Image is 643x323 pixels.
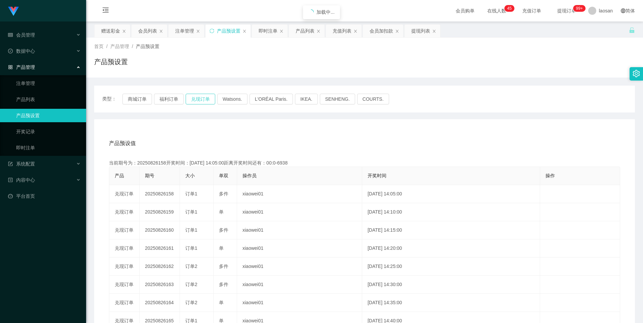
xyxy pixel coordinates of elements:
span: 订单1 [185,227,197,233]
div: 即时注单 [259,25,277,37]
i: 图标: unlock [629,27,635,33]
p: 5 [509,5,512,12]
td: 20250826160 [140,221,180,239]
button: COURTS. [357,94,389,104]
span: 多件 [219,282,228,287]
td: [DATE] 14:30:00 [362,276,540,294]
td: [DATE] 14:15:00 [362,221,540,239]
i: icon: loading [308,9,314,15]
i: 图标: close [432,29,436,33]
i: 图标: close [316,29,320,33]
i: 图标: sync [210,29,214,33]
span: 会员管理 [8,32,35,38]
i: 图标: close [122,29,126,33]
td: [DATE] 14:35:00 [362,294,540,312]
td: 20250826161 [140,239,180,258]
td: xiaowei01 [237,185,362,203]
a: 开奖记录 [16,125,81,138]
span: 类型： [102,94,122,104]
td: 兑现订单 [109,276,140,294]
button: IKEA. [295,94,318,104]
td: xiaowei01 [237,239,362,258]
i: 图标: check-circle-o [8,49,13,53]
td: 20250826162 [140,258,180,276]
span: 订单2 [185,300,197,305]
td: [DATE] 14:20:00 [362,239,540,258]
span: 单双 [219,173,228,178]
div: 产品列表 [296,25,314,37]
span: 产品预设置 [136,44,159,49]
span: 订单1 [185,191,197,196]
span: 产品管理 [110,44,129,49]
span: 提现订单 [554,8,579,13]
span: 多件 [219,264,228,269]
span: 数据中心 [8,48,35,54]
button: 福利订单 [154,94,184,104]
td: 兑现订单 [109,185,140,203]
div: 当前期号为：20250826158开奖时间：[DATE] 14:05:00距离开奖时间还有：00:0-6938 [109,159,620,167]
td: [DATE] 14:10:00 [362,203,540,221]
span: 多件 [219,191,228,196]
span: 首页 [94,44,104,49]
td: [DATE] 14:05:00 [362,185,540,203]
a: 即时注单 [16,141,81,154]
span: 期号 [145,173,154,178]
span: 加载中... [316,9,335,15]
i: 图标: close [242,29,247,33]
span: 订单1 [185,209,197,215]
div: 赠送彩金 [101,25,120,37]
button: Watsons. [217,94,248,104]
span: 单 [219,300,224,305]
span: 充值订单 [519,8,544,13]
span: 单 [219,245,224,251]
i: 图标: close [159,29,163,33]
a: 注单管理 [16,77,81,90]
button: 兑现订单 [186,94,215,104]
span: 在线人数 [484,8,509,13]
td: 20250826159 [140,203,180,221]
i: 图标: close [353,29,357,33]
span: 单 [219,209,224,215]
i: 图标: table [8,33,13,37]
button: SENHENG. [320,94,355,104]
i: 图标: close [279,29,283,33]
div: 注单管理 [175,25,194,37]
span: 开奖时间 [368,173,386,178]
p: 4 [507,5,509,12]
span: / [132,44,133,49]
td: 兑现订单 [109,258,140,276]
button: L'ORÉAL Paris. [250,94,293,104]
span: 多件 [219,227,228,233]
td: 兑现订单 [109,294,140,312]
div: 会员列表 [138,25,157,37]
i: 图标: setting [633,70,640,77]
a: 产品列表 [16,93,81,106]
i: 图标: global [621,8,626,13]
td: 20250826164 [140,294,180,312]
td: 兑现订单 [109,239,140,258]
td: xiaowei01 [237,294,362,312]
td: [DATE] 14:25:00 [362,258,540,276]
td: xiaowei01 [237,203,362,221]
sup: 970 [573,5,585,12]
i: 图标: close [395,29,399,33]
button: 商城订单 [122,94,152,104]
span: 内容中心 [8,177,35,183]
span: 订单2 [185,264,197,269]
span: 产品管理 [8,64,35,70]
td: 兑现订单 [109,221,140,239]
td: 20250826163 [140,276,180,294]
td: xiaowei01 [237,221,362,239]
span: / [106,44,108,49]
div: 产品预设置 [217,25,240,37]
td: xiaowei01 [237,258,362,276]
a: 图标: dashboard平台首页 [8,189,81,203]
div: 提现列表 [411,25,430,37]
span: 订单1 [185,245,197,251]
i: 图标: profile [8,178,13,182]
i: 图标: close [196,29,200,33]
span: 订单2 [185,282,197,287]
span: 操作员 [242,173,257,178]
i: 图标: appstore-o [8,65,13,70]
td: xiaowei01 [237,276,362,294]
